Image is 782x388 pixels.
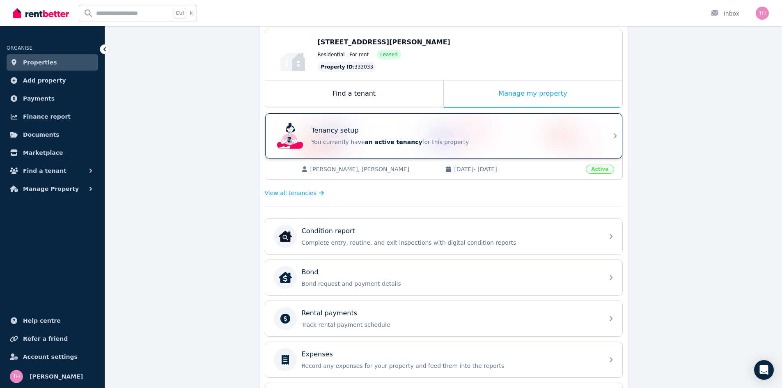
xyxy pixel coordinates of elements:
p: You currently have for this property [312,138,599,146]
span: k [190,10,193,16]
span: [DATE] - [DATE] [454,165,581,173]
span: Finance report [23,112,71,122]
span: Refer a friend [23,334,68,344]
span: View all tenancies [265,189,316,197]
span: Residential | For rent [318,51,369,58]
img: RentBetter [13,7,69,19]
button: Manage Property [7,181,98,197]
span: Leased [380,51,397,58]
span: [PERSON_NAME], [PERSON_NAME] [310,165,437,173]
span: [PERSON_NAME] [30,372,83,381]
p: Tenancy setup [312,126,359,135]
a: Add property [7,72,98,89]
p: Bond [302,267,319,277]
img: Condition report [279,230,292,243]
a: BondBondBond request and payment details [265,260,622,295]
p: Track rental payment schedule [302,321,599,329]
a: Condition reportCondition reportComplete entry, routine, and exit inspections with digital condit... [265,219,622,254]
button: Find a tenant [7,163,98,179]
img: Tamara Heald [10,370,23,383]
a: Help centre [7,312,98,329]
a: Tenancy setupTenancy setupYou currently havean active tenancyfor this property [265,113,622,158]
span: Manage Property [23,184,79,194]
p: Expenses [302,349,333,359]
a: Rental paymentsTrack rental payment schedule [265,301,622,336]
span: ORGANISE [7,45,32,51]
span: an active tenancy [365,139,422,145]
p: Rental payments [302,308,358,318]
span: Payments [23,94,55,103]
a: Properties [7,54,98,71]
div: Inbox [711,9,739,18]
span: Properties [23,57,57,67]
a: Finance report [7,108,98,125]
a: ExpensesRecord any expenses for your property and feed them into the reports [265,342,622,377]
div: Open Intercom Messenger [754,360,774,380]
p: Bond request and payment details [302,280,599,288]
span: Active [586,165,614,174]
p: Record any expenses for your property and feed them into the reports [302,362,599,370]
span: Documents [23,130,60,140]
span: Help centre [23,316,61,326]
p: Condition report [302,226,355,236]
a: Refer a friend [7,331,98,347]
img: Bond [279,271,292,284]
img: Tamara Heald [756,7,769,20]
span: [STREET_ADDRESS][PERSON_NAME] [318,38,450,46]
a: View all tenancies [265,189,324,197]
span: Find a tenant [23,166,67,176]
img: Tenancy setup [277,123,303,149]
span: Ctrl [174,8,186,18]
span: Account settings [23,352,78,362]
div: : 333033 [318,62,377,72]
a: Payments [7,90,98,107]
a: Account settings [7,349,98,365]
a: Documents [7,126,98,143]
p: Complete entry, routine, and exit inspections with digital condition reports [302,239,599,247]
span: Marketplace [23,148,63,158]
a: Marketplace [7,145,98,161]
div: Find a tenant [265,80,443,108]
span: Property ID [321,64,353,70]
span: Add property [23,76,66,85]
div: Manage my property [444,80,622,108]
